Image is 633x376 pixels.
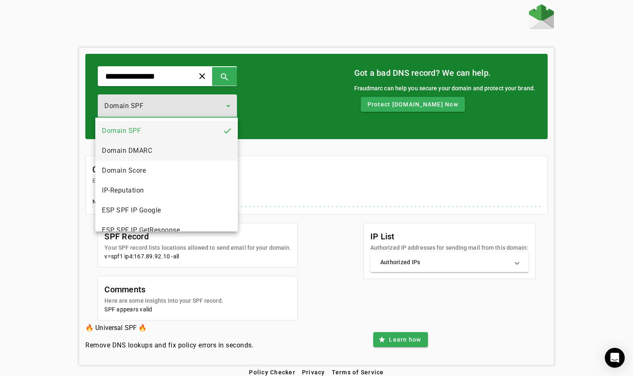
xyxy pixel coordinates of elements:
span: IP-Reputation [102,186,144,195]
span: Domain DMARC [102,146,152,156]
span: ESP SPF IP Google [102,205,161,215]
span: Domain SPF [102,126,141,136]
div: Open Intercom Messenger [605,348,625,368]
span: ESP SPF IP GetResponse [102,225,180,235]
span: Domain Score [102,166,146,176]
